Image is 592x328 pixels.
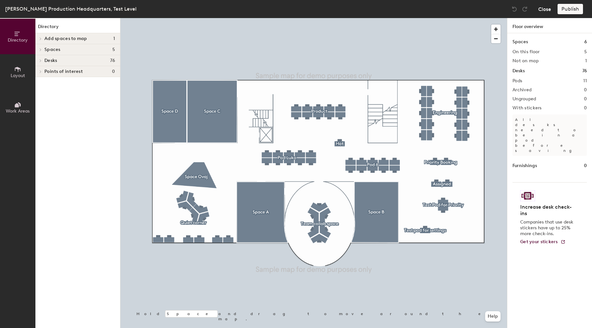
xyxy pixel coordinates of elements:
[584,49,587,55] h2: 5
[520,239,566,245] a: Get your stickers
[512,67,525,75] h1: Desks
[512,49,540,55] h2: On this floor
[522,6,528,12] img: Redo
[583,78,587,84] h2: 11
[6,108,30,114] span: Work Areas
[485,311,501,322] button: Help
[113,36,115,41] span: 1
[512,114,587,156] p: All desks need to be in a pod before saving
[11,73,25,78] span: Layout
[5,5,136,13] div: [PERSON_NAME] Production Headquarters, Test Level
[512,58,539,64] h2: Not on map
[512,96,536,102] h2: Ungrouped
[584,96,587,102] h2: 0
[110,58,115,63] span: 76
[507,18,592,33] h1: Floor overview
[520,204,575,217] h4: Increase desk check-ins
[584,87,587,93] h2: 0
[585,58,587,64] h2: 1
[520,239,558,244] span: Get your stickers
[112,47,115,52] span: 5
[538,4,551,14] button: Close
[584,38,587,45] h1: 6
[511,6,518,12] img: Undo
[584,105,587,111] h2: 0
[44,47,61,52] span: Spaces
[8,37,28,43] span: Directory
[512,78,522,84] h2: Pods
[112,69,115,74] span: 0
[582,67,587,75] h1: 76
[44,58,57,63] span: Desks
[512,105,542,111] h2: With stickers
[520,219,575,237] p: Companies that use desk stickers have up to 25% more check-ins.
[35,23,120,33] h1: Directory
[512,87,531,93] h2: Archived
[512,162,537,169] h1: Furnishings
[44,69,83,74] span: Points of interest
[584,162,587,169] h1: 0
[512,38,528,45] h1: Spaces
[44,36,87,41] span: Add spaces to map
[520,190,535,201] img: Sticker logo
